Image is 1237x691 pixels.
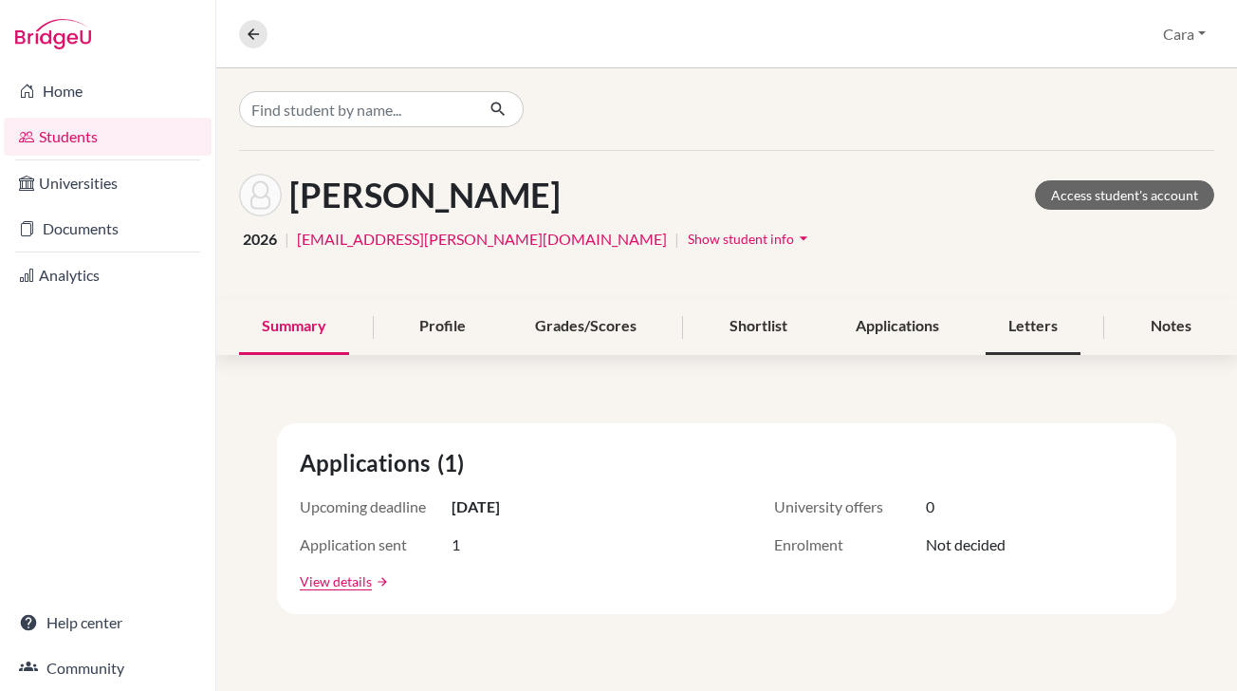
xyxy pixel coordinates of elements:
a: Analytics [4,256,212,294]
span: Not decided [926,533,1006,556]
h1: [PERSON_NAME] [289,175,561,215]
img: Krisha Lin's avatar [239,174,282,216]
span: Upcoming deadline [300,495,452,518]
span: [DATE] [452,495,500,518]
input: Find student by name... [239,91,474,127]
a: Documents [4,210,212,248]
span: Enrolment [774,533,926,556]
i: arrow_drop_down [794,229,813,248]
a: arrow_forward [372,575,389,588]
img: Bridge-U [15,19,91,49]
div: Summary [239,299,349,355]
span: (1) [437,446,471,480]
span: 0 [926,495,934,518]
a: Help center [4,604,212,642]
a: [EMAIL_ADDRESS][PERSON_NAME][DOMAIN_NAME] [297,228,667,251]
a: Home [4,72,212,110]
span: Application sent [300,533,452,556]
button: Show student infoarrow_drop_down [687,224,814,253]
span: 1 [452,533,460,556]
div: Grades/Scores [512,299,659,355]
div: Notes [1128,299,1214,355]
span: Show student info [688,231,794,247]
span: University offers [774,495,926,518]
span: | [285,228,289,251]
span: 2026 [243,228,277,251]
div: Shortlist [707,299,810,355]
a: Students [4,118,212,156]
button: Cara [1154,16,1214,52]
div: Letters [986,299,1080,355]
a: Community [4,649,212,687]
a: Access student's account [1035,180,1214,210]
a: Universities [4,164,212,202]
span: | [674,228,679,251]
div: Applications [833,299,962,355]
span: Applications [300,446,437,480]
a: View details [300,571,372,591]
div: Profile [397,299,489,355]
